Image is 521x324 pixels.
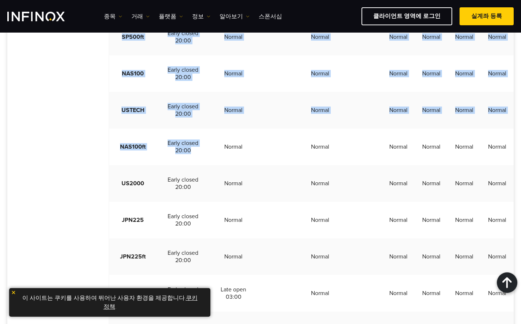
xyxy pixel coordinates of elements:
[209,19,258,55] td: Normal
[192,12,210,21] a: 정보
[157,19,209,55] td: Early closed 20:00
[460,7,514,25] a: 실계좌 등록
[448,275,481,312] td: Normal
[11,290,16,295] img: yellow close icon
[481,55,514,92] td: Normal
[258,129,382,165] td: Normal
[415,19,448,55] td: Normal
[361,7,452,25] a: 클라이언트 영역에 로그인
[382,19,415,55] td: Normal
[481,129,514,165] td: Normal
[109,202,157,238] td: JPN225
[104,12,122,21] a: 종목
[481,238,514,275] td: Normal
[481,275,514,312] td: Normal
[415,92,448,129] td: Normal
[448,92,481,129] td: Normal
[258,55,382,92] td: Normal
[415,202,448,238] td: Normal
[382,129,415,165] td: Normal
[157,129,209,165] td: Early closed 20:00
[382,202,415,238] td: Normal
[157,202,209,238] td: Early closed 20:00
[382,238,415,275] td: Normal
[157,55,209,92] td: Early closed 20:00
[109,275,157,312] td: UK100
[258,275,382,312] td: Normal
[258,165,382,202] td: Normal
[109,165,157,202] td: US2000
[481,202,514,238] td: Normal
[109,55,157,92] td: NAS100
[481,165,514,202] td: Normal
[415,129,448,165] td: Normal
[209,202,258,238] td: Normal
[448,202,481,238] td: Normal
[382,55,415,92] td: Normal
[382,165,415,202] td: Normal
[109,19,157,55] td: SP500ft
[258,92,382,129] td: Normal
[157,238,209,275] td: Early closed 20:00
[209,92,258,129] td: Normal
[109,92,157,129] td: USTECH
[159,12,183,21] a: 플랫폼
[157,165,209,202] td: Early closed 20:00
[415,165,448,202] td: Normal
[157,92,209,129] td: Early closed 20:00
[258,19,382,55] td: Normal
[415,55,448,92] td: Normal
[448,19,481,55] td: Normal
[481,19,514,55] td: Normal
[259,12,282,21] a: 스폰서십
[13,292,207,313] p: 이 사이트는 쿠키를 사용하여 뛰어난 사용자 환경을 제공합니다. .
[131,12,150,21] a: 거래
[7,12,82,21] a: INFINOX Logo
[220,12,250,21] a: 알아보기
[448,55,481,92] td: Normal
[157,275,209,312] td: Early closed 23:00
[258,238,382,275] td: Normal
[209,129,258,165] td: Normal
[481,92,514,129] td: Normal
[209,238,258,275] td: Normal
[415,275,448,312] td: Normal
[415,238,448,275] td: Normal
[109,129,157,165] td: NAS100ft
[209,275,258,312] td: Late open 03:00
[209,165,258,202] td: Normal
[209,55,258,92] td: Normal
[382,92,415,129] td: Normal
[448,165,481,202] td: Normal
[448,238,481,275] td: Normal
[382,275,415,312] td: Normal
[109,238,157,275] td: JPN225ft
[448,129,481,165] td: Normal
[258,202,382,238] td: Normal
